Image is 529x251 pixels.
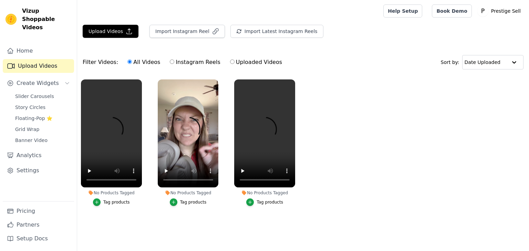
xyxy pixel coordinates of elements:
[11,113,74,123] a: Floating-Pop ⭐
[15,115,52,122] span: Floating-Pop ⭐
[158,190,219,196] div: No Products Tagged
[170,198,207,206] button: Tag products
[15,137,48,144] span: Banner Video
[17,79,59,87] span: Create Widgets
[15,126,39,133] span: Grid Wrap
[11,102,74,112] a: Story Circles
[3,232,74,245] a: Setup Docs
[6,14,17,25] img: Vizup
[481,8,485,14] text: P
[180,199,207,205] div: Tag products
[83,54,286,70] div: Filter Videos:
[11,91,74,101] a: Slider Carousels
[93,198,130,206] button: Tag products
[477,5,523,17] button: P Prestige Sell
[15,93,54,100] span: Slider Carousels
[3,204,74,218] a: Pricing
[246,198,283,206] button: Tag products
[230,58,282,67] label: Uploaded Videos
[103,199,130,205] div: Tag products
[3,149,74,162] a: Analytics
[11,135,74,145] a: Banner Video
[3,76,74,90] button: Create Widgets
[234,190,295,196] div: No Products Tagged
[3,164,74,177] a: Settings
[383,4,422,18] a: Help Setup
[22,7,71,32] span: Vizup Shoppable Videos
[149,25,225,38] button: Import Instagram Reel
[170,59,174,64] input: Instagram Reels
[432,4,471,18] a: Book Demo
[230,25,323,38] button: Import Latest Instagram Reels
[3,218,74,232] a: Partners
[257,199,283,205] div: Tag products
[15,104,45,111] span: Story Circles
[488,5,523,17] p: Prestige Sell
[441,55,524,69] div: Sort by:
[3,44,74,58] a: Home
[83,25,138,38] button: Upload Videos
[3,59,74,73] a: Upload Videos
[127,59,132,64] input: All Videos
[81,190,142,196] div: No Products Tagged
[127,58,160,67] label: All Videos
[230,59,235,64] input: Uploaded Videos
[169,58,220,67] label: Instagram Reels
[11,124,74,134] a: Grid Wrap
